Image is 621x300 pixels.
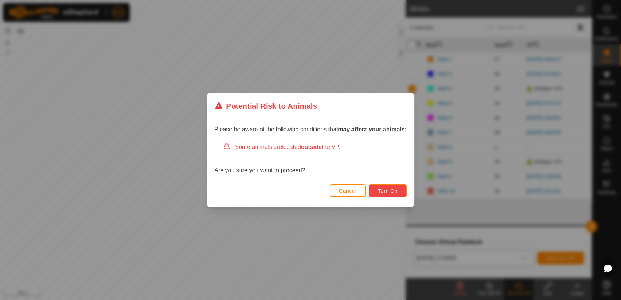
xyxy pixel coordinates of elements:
[223,143,407,151] div: Some animals are
[214,100,317,112] div: Potential Risk to Animals
[282,144,340,150] span: located the VP.
[214,126,407,132] span: Please be aware of the following conditions that
[301,144,322,150] strong: outside
[330,184,366,197] button: Cancel
[378,188,398,194] span: Turn On
[214,143,407,175] div: Are you sure you want to proceed?
[338,126,407,132] strong: may affect your animals:
[339,188,356,194] span: Cancel
[369,184,407,197] button: Turn On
